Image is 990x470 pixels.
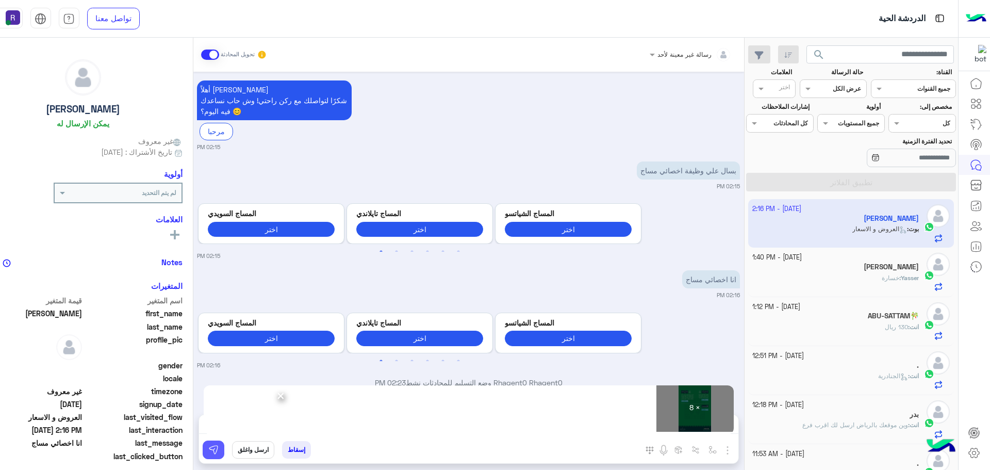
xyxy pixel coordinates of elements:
p: المساج السويدي [208,317,335,328]
button: اختر [505,222,632,237]
p: المساج تايلاندي [356,317,483,328]
button: 3 of 3 [407,247,417,257]
img: Logo [966,8,986,29]
img: defaultAdmin.png [927,302,950,326]
span: last_clicked_button [84,451,183,462]
button: 4 of 3 [422,247,433,257]
img: Trigger scenario [691,446,700,454]
b: لم يتم التحديد [142,189,176,197]
b: : [908,323,919,331]
span: 130 ريال [885,323,908,331]
label: القناة: [872,68,952,77]
img: tab [63,13,75,25]
p: المساج الشياتسو [505,208,632,219]
button: 1 of 3 [376,356,386,366]
button: 5 of 3 [438,247,448,257]
span: خسارة [882,274,899,282]
img: WhatsApp [924,320,934,330]
h6: أولوية [164,169,183,179]
span: last_interaction [84,425,183,435]
small: [DATE] - 1:12 PM [752,302,800,312]
div: اختر [779,83,791,94]
small: [DATE] - 12:18 PM [752,400,804,410]
button: اختر [356,222,483,237]
img: WhatsApp [924,369,934,379]
p: المساج الشياتسو [505,317,632,328]
p: المساج السويدي [208,208,335,219]
label: أولوية [819,102,881,111]
h6: يمكن الإرسال له [57,119,109,128]
img: defaultAdmin.png [927,351,950,375]
p: Rhagent0 Rhagent0 وضع التسليم للمحادثات نشط [197,377,740,388]
small: [DATE] - 11:53 AM [752,449,804,459]
button: اختر [208,222,335,237]
img: defaultAdmin.png [927,253,950,276]
button: تطبيق الفلاتر [746,173,956,191]
h5: . [917,361,919,370]
a: تواصل معنا [87,8,140,29]
p: 25/9/2025, 2:15 PM [197,80,352,120]
span: gender [84,360,183,371]
h6: Notes [161,257,183,267]
span: Yasser [901,274,919,282]
button: 6 of 3 [453,356,464,366]
span: last_message [84,437,183,448]
b: : [899,274,919,282]
span: last_visited_flow [84,412,183,423]
button: 5 of 3 [438,356,448,366]
img: defaultAdmin.png [65,60,101,95]
span: انت [910,372,919,380]
label: إشارات الملاحظات [748,102,810,111]
button: create order [670,441,687,458]
button: 2 of 3 [391,247,402,257]
button: اختر [208,331,335,346]
label: حالة الرسالة [801,68,863,77]
img: send voice note [657,444,670,457]
b: : [908,421,919,429]
button: 1 of 3 [376,247,386,257]
span: timezone [84,386,183,397]
span: انت [910,421,919,429]
button: 4 of 3 [422,356,433,366]
small: 02:15 PM [197,143,220,151]
button: اختر [505,331,632,346]
button: Trigger scenario [687,441,704,458]
img: hulul-logo.png [923,429,959,465]
img: 322853014244696 [968,45,986,63]
span: الجنادرية [878,372,908,380]
img: WhatsApp [924,418,934,428]
span: last_name [84,321,183,332]
label: العلامات [748,68,792,77]
span: × [276,384,286,407]
small: 02:16 PM [197,361,220,369]
h5: . [917,459,919,468]
p: الدردشة الحية [879,12,926,26]
div: مرحبا [200,123,233,140]
img: notes [3,259,11,267]
span: 02:23 PM [375,378,406,387]
span: locale [84,373,183,384]
b: : [908,372,919,380]
small: 02:15 PM [197,252,220,260]
img: tab [35,13,46,25]
button: 2 of 3 [391,356,402,366]
h5: Yasser Fadhl [864,263,919,271]
small: [DATE] - 1:40 PM [752,253,802,263]
img: defaultAdmin.png [927,400,950,424]
span: تاريخ الأشتراك : [DATE] [101,147,172,157]
button: select flow [704,441,721,458]
button: إسقاط [282,441,311,459]
span: signup_date [84,399,183,410]
img: tab [933,12,946,25]
p: المساج تايلاندي [356,208,483,219]
label: تحديد الفترة الزمنية [819,137,952,146]
small: [DATE] - 12:51 PM [752,351,804,361]
p: 25/9/2025, 2:16 PM [682,270,740,288]
button: اختر [356,331,483,346]
h5: ABU-SATTAM🎋 [868,312,919,320]
span: رسالة غير معينة لأحد [657,51,712,58]
span: وين موقعك بالرياض ارسل لك اقرب فرع [802,421,908,429]
button: search [806,45,832,68]
span: اسم المتغير [84,295,183,306]
h6: المتغيرات [151,281,183,290]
